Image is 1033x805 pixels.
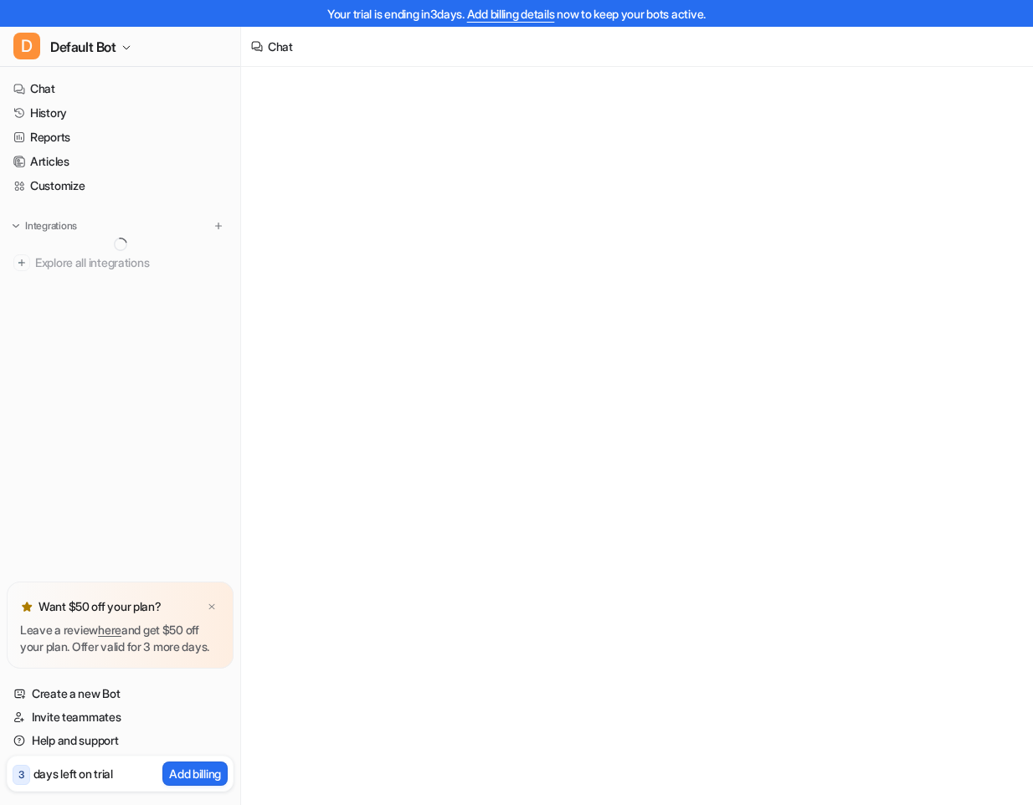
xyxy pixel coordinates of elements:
a: Invite teammates [7,705,234,729]
span: Explore all integrations [35,249,227,276]
p: days left on trial [33,765,113,782]
p: Leave a review and get $50 off your plan. Offer valid for 3 more days. [20,622,220,655]
div: Chat [268,38,293,55]
p: Integrations [25,219,77,233]
a: Explore all integrations [7,251,234,274]
a: History [7,101,234,125]
a: Articles [7,150,234,173]
button: Integrations [7,218,82,234]
a: here [98,623,121,637]
span: Default Bot [50,35,116,59]
p: Want $50 off your plan? [39,598,162,615]
p: 3 [18,767,24,782]
img: explore all integrations [13,254,30,271]
a: Customize [7,174,234,197]
a: Reports [7,126,234,149]
button: Add billing [162,761,228,786]
img: expand menu [10,220,22,232]
span: D [13,33,40,59]
a: Create a new Bot [7,682,234,705]
a: Help and support [7,729,234,752]
img: star [20,600,33,613]
img: x [207,602,217,613]
a: Add billing details [467,7,555,21]
img: menu_add.svg [213,220,224,232]
p: Add billing [169,765,221,782]
a: Chat [7,77,234,100]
